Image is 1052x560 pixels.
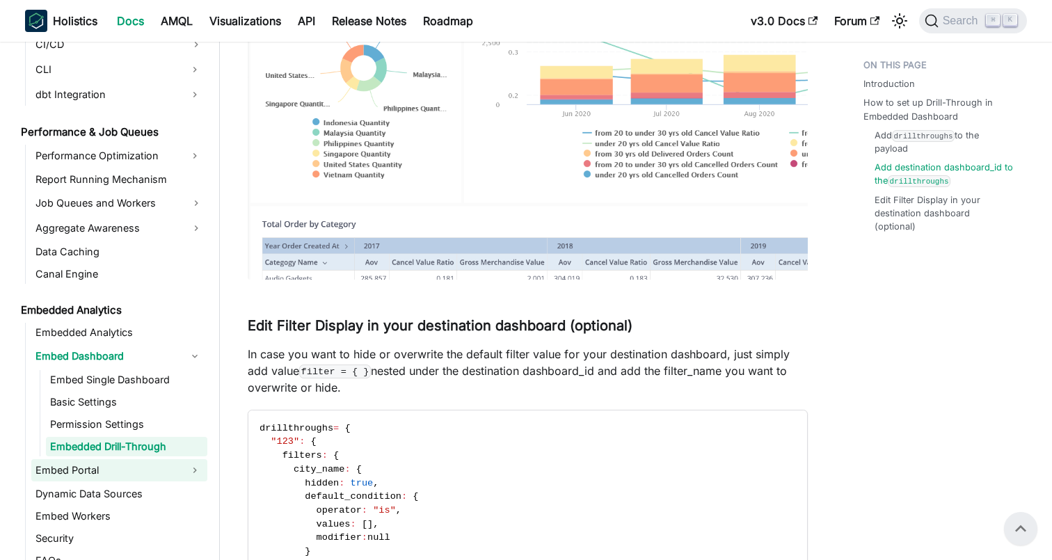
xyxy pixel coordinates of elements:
[356,464,362,474] span: {
[317,519,351,529] span: values
[362,519,367,529] span: [
[322,450,328,461] span: :
[53,13,97,29] b: Holistics
[182,145,207,167] button: Expand sidebar category 'Performance Optimization'
[17,301,207,320] a: Embedded Analytics
[373,478,378,488] span: ,
[362,505,367,515] span: :
[875,193,1013,234] a: Edit Filter Display in your destination dashboard (optional)
[31,145,182,167] a: Performance Optimization
[31,459,182,481] a: Embed Portal
[888,10,911,32] button: Switch between dark and light mode (currently light mode)
[31,323,207,342] a: Embedded Analytics
[892,130,955,142] code: drillthroughs
[344,423,350,433] span: {
[324,10,415,32] a: Release Notes
[25,10,97,32] a: HolisticsHolistics
[31,217,207,239] a: Aggregate Awareness
[317,532,362,543] span: modifier
[333,423,339,433] span: =
[299,436,305,447] span: :
[31,264,207,284] a: Canal Engine
[271,436,299,447] span: "123"
[339,478,344,488] span: :
[201,10,289,32] a: Visualizations
[863,96,1019,122] a: How to set up Drill-Through in Embedded Dashboard
[31,242,207,262] a: Data Caching
[367,519,373,529] span: ]
[344,464,350,474] span: :
[351,519,356,529] span: :
[351,478,374,488] span: true
[1004,512,1037,545] button: Scroll back to top
[305,478,339,488] span: hidden
[282,450,322,461] span: filters
[46,415,207,434] a: Permission Settings
[373,505,396,515] span: "is"
[986,14,1000,26] kbd: ⌘
[182,345,207,367] button: Collapse sidebar category 'Embed Dashboard'
[46,392,207,412] a: Basic Settings
[888,175,950,187] code: drillthroughs
[305,491,401,502] span: default_condition
[31,506,207,526] a: Embed Workers
[31,83,182,106] a: dbt Integration
[413,491,418,502] span: {
[863,77,915,90] a: Introduction
[17,122,207,142] a: Performance & Job Queues
[182,83,207,106] button: Expand sidebar category 'dbt Integration'
[11,42,220,560] nav: Docs sidebar
[875,129,1013,155] a: Adddrillthroughsto the payload
[294,464,344,474] span: city_name
[31,484,207,504] a: Dynamic Data Sources
[362,532,367,543] span: :
[31,58,182,81] a: CLI
[25,10,47,32] img: Holistics
[46,437,207,456] a: Embedded Drill-Through
[1003,14,1017,26] kbd: K
[939,15,987,27] span: Search
[260,423,333,433] span: drillthroughs
[182,459,207,481] button: Expand sidebar category 'Embed Portal'
[182,58,207,81] button: Expand sidebar category 'CLI'
[289,10,324,32] a: API
[31,33,207,56] a: CI/CD
[415,10,481,32] a: Roadmap
[31,192,207,214] a: Job Queues and Workers
[333,450,339,461] span: {
[46,370,207,390] a: Embed Single Dashboard
[742,10,826,32] a: v3.0 Docs
[248,317,808,335] h3: Edit Filter Display in your destination dashboard (optional)
[109,10,152,32] a: Docs
[152,10,201,32] a: AMQL
[248,346,808,396] p: In case you want to hide or overwrite the default filter value for your destination dashboard, ju...
[299,365,371,378] code: filter = { }
[396,505,401,515] span: ,
[373,519,378,529] span: ,
[31,529,207,548] a: Security
[826,10,888,32] a: Forum
[367,532,390,543] span: null
[875,161,1013,187] a: Add destination dashboard_id to thedrillthroughs
[310,436,316,447] span: {
[31,345,182,367] a: Embed Dashboard
[401,491,407,502] span: :
[919,8,1027,33] button: Search (Command+K)
[31,170,207,189] a: Report Running Mechanism
[305,546,310,557] span: }
[317,505,362,515] span: operator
